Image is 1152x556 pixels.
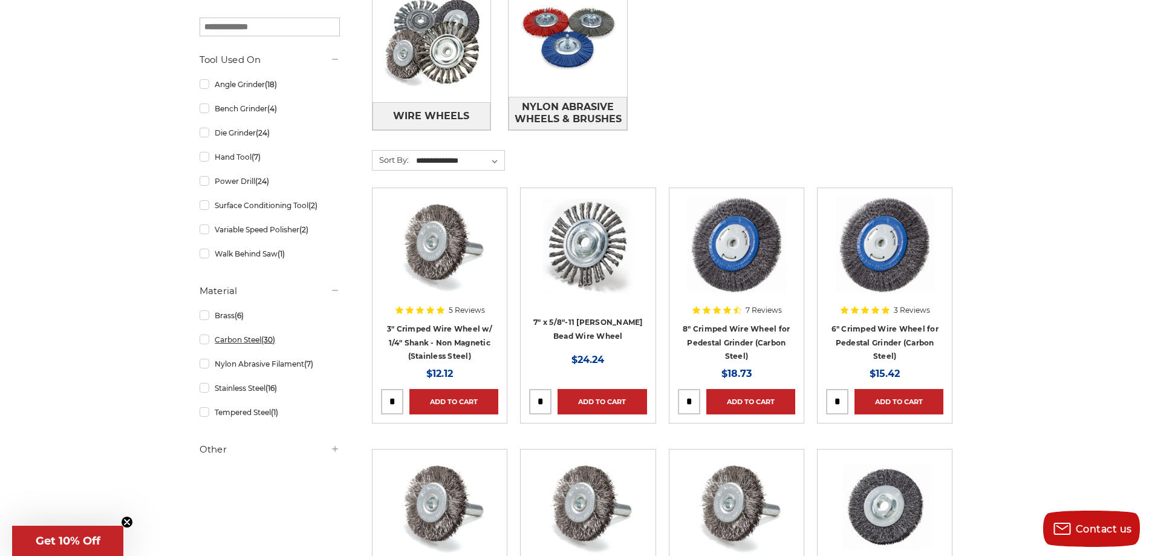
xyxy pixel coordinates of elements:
[267,104,277,113] span: (4)
[688,458,785,555] img: Crimped Wire Wheel with Shank
[304,359,313,368] span: (7)
[255,177,269,186] span: (24)
[373,102,491,129] a: Wire Wheels
[678,197,795,314] a: 8" Crimped Wire Wheel for Pedestal Grinder
[539,458,636,555] img: Crimped Wire Wheel with Shank
[200,329,340,350] a: Carbon Steel
[539,197,636,293] img: 7" x 5/8"-11 Stringer Bead Wire Wheel
[200,284,340,298] h5: Material
[509,97,626,129] span: Nylon Abrasive Wheels & Brushes
[870,368,900,379] span: $15.42
[200,378,340,399] a: Stainless Steel
[1043,511,1140,547] button: Contact us
[299,225,308,234] span: (2)
[261,335,275,344] span: (30)
[558,389,646,414] a: Add to Cart
[12,526,123,556] div: Get 10% OffClose teaser
[256,128,270,137] span: (24)
[121,516,133,528] button: Close teaser
[200,146,340,168] a: Hand Tool
[265,80,277,89] span: (18)
[200,353,340,374] a: Nylon Abrasive Filament
[391,197,488,293] img: Crimped Wire Wheel with Shank Non Magnetic
[571,354,604,365] span: $24.24
[686,197,787,293] img: 8" Crimped Wire Wheel for Pedestal Grinder
[200,53,340,67] h5: Tool Used On
[200,195,340,216] a: Surface Conditioning Tool
[1076,523,1132,535] span: Contact us
[831,324,939,361] a: 6" Crimped Wire Wheel for Pedestal Grinder (Carbon Steel)
[271,408,278,417] span: (1)
[200,98,340,119] a: Bench Grinder
[409,389,498,414] a: Add to Cart
[387,324,492,361] a: 3" Crimped Wire Wheel w/ 1/4" Shank - Non Magnetic (Stainless Steel)
[200,305,340,326] a: Brass
[200,243,340,264] a: Walk Behind Saw
[200,74,340,95] a: Angle Grinder
[252,152,261,162] span: (7)
[36,534,100,548] span: Get 10% Off
[308,201,317,210] span: (2)
[393,106,469,126] span: Wire Wheels
[200,171,340,192] a: Power Drill
[721,368,752,379] span: $18.73
[529,197,646,314] a: 7" x 5/8"-11 Stringer Bead Wire Wheel
[533,318,643,341] a: 7" x 5/8"-11 [PERSON_NAME] Bead Wire Wheel
[834,197,936,293] img: 6" Crimped Wire Wheel for Pedestal Grinder
[265,384,277,393] span: (16)
[278,249,285,258] span: (1)
[391,458,488,555] img: Crimped Wire Wheel with Shank
[706,389,795,414] a: Add to Cart
[683,324,790,361] a: 8" Crimped Wire Wheel for Pedestal Grinder (Carbon Steel)
[833,458,937,555] img: 4" x 5/8"-11 Crimped Wire Wheel Brush (Carbon Steel)
[200,122,340,143] a: Die Grinder
[414,152,504,170] select: Sort By:
[826,197,943,314] a: 6" Crimped Wire Wheel for Pedestal Grinder
[509,97,627,130] a: Nylon Abrasive Wheels & Brushes
[854,389,943,414] a: Add to Cart
[200,402,340,423] a: Tempered Steel
[426,368,453,379] span: $12.12
[373,151,409,169] label: Sort By:
[200,219,340,240] a: Variable Speed Polisher
[200,442,340,457] h5: Other
[235,311,244,320] span: (6)
[381,197,498,314] a: Crimped Wire Wheel with Shank Non Magnetic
